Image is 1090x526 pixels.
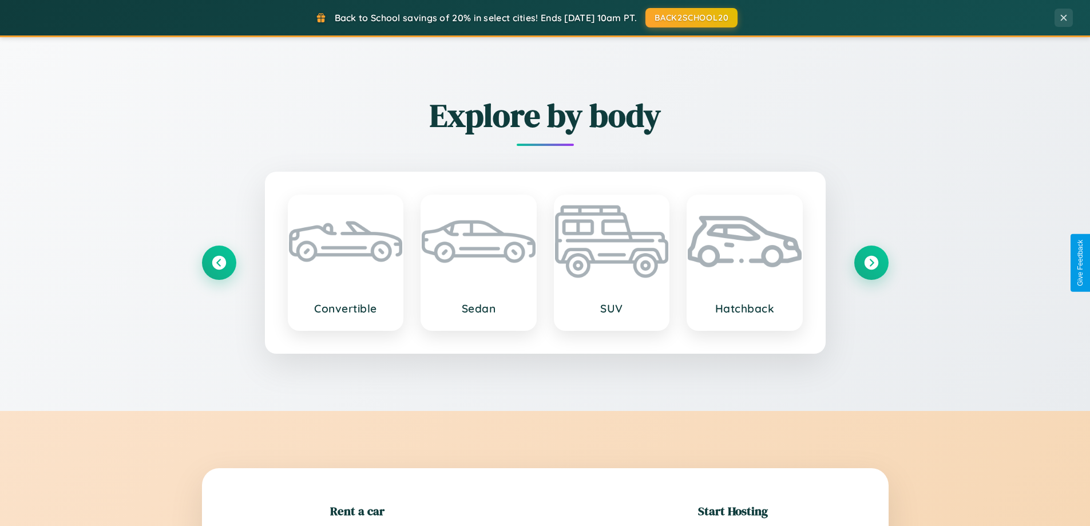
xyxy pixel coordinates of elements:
h3: Convertible [300,302,391,315]
h3: Hatchback [699,302,790,315]
button: BACK2SCHOOL20 [645,8,738,27]
h2: Rent a car [330,503,385,519]
span: Back to School savings of 20% in select cities! Ends [DATE] 10am PT. [335,12,637,23]
h3: SUV [566,302,657,315]
div: Give Feedback [1076,240,1084,286]
h3: Sedan [433,302,524,315]
h2: Start Hosting [698,503,768,519]
h2: Explore by body [202,93,889,137]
